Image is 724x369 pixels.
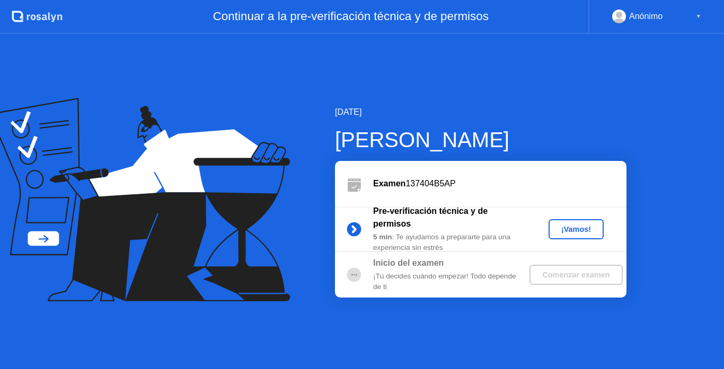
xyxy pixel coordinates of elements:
[553,225,599,233] div: ¡Vamos!
[373,179,405,188] b: Examen
[373,232,526,254] div: : Te ayudamos a prepararte para una experiencia sin estrés
[373,206,488,228] b: Pre-verificación técnica y de permisos
[549,219,604,239] button: ¡Vamos!
[696,10,701,23] div: ▼
[629,10,663,23] div: Anónimo
[373,177,626,190] div: 137404B5AP
[335,106,626,119] div: [DATE]
[335,124,626,156] div: [PERSON_NAME]
[529,265,622,285] button: Comenzar examen
[373,258,444,267] b: Inicio del examen
[534,271,618,279] div: Comenzar examen
[373,233,392,241] b: 5 min
[373,271,526,293] div: ¡Tú decides cuándo empezar! Todo depende de ti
